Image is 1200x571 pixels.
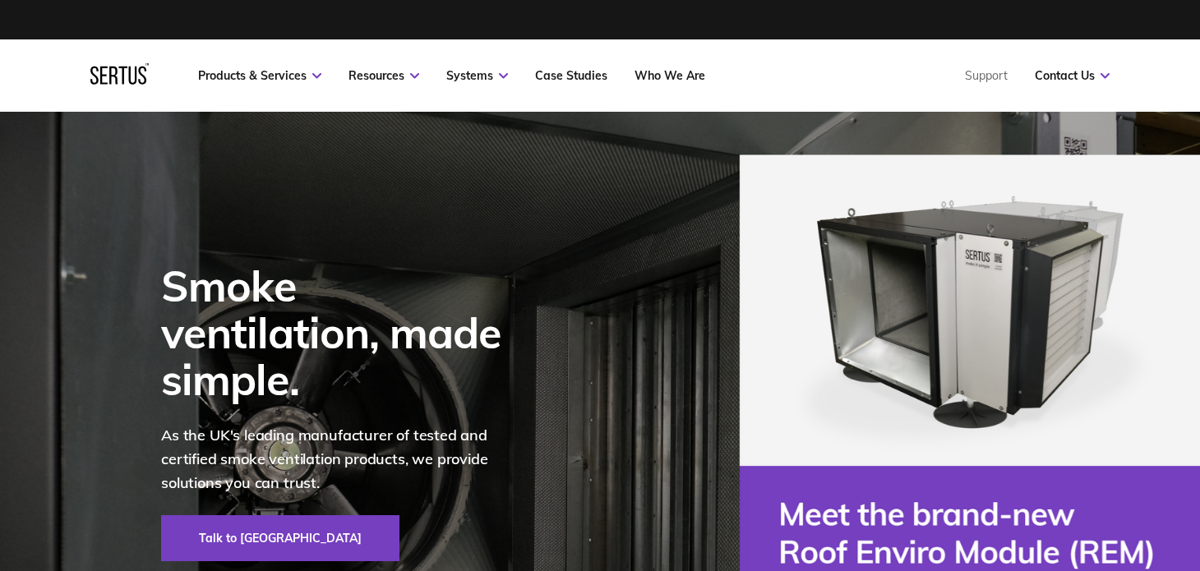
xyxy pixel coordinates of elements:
a: Contact Us [1035,68,1110,83]
a: Resources [348,68,419,83]
a: Who We Are [635,68,705,83]
div: Smoke ventilation, made simple. [161,262,523,403]
a: Products & Services [198,68,321,83]
a: Talk to [GEOGRAPHIC_DATA] [161,515,399,561]
a: Support [965,68,1008,83]
p: As the UK's leading manufacturer of tested and certified smoke ventilation products, we provide s... [161,424,523,495]
a: Case Studies [535,68,607,83]
a: Systems [446,68,508,83]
